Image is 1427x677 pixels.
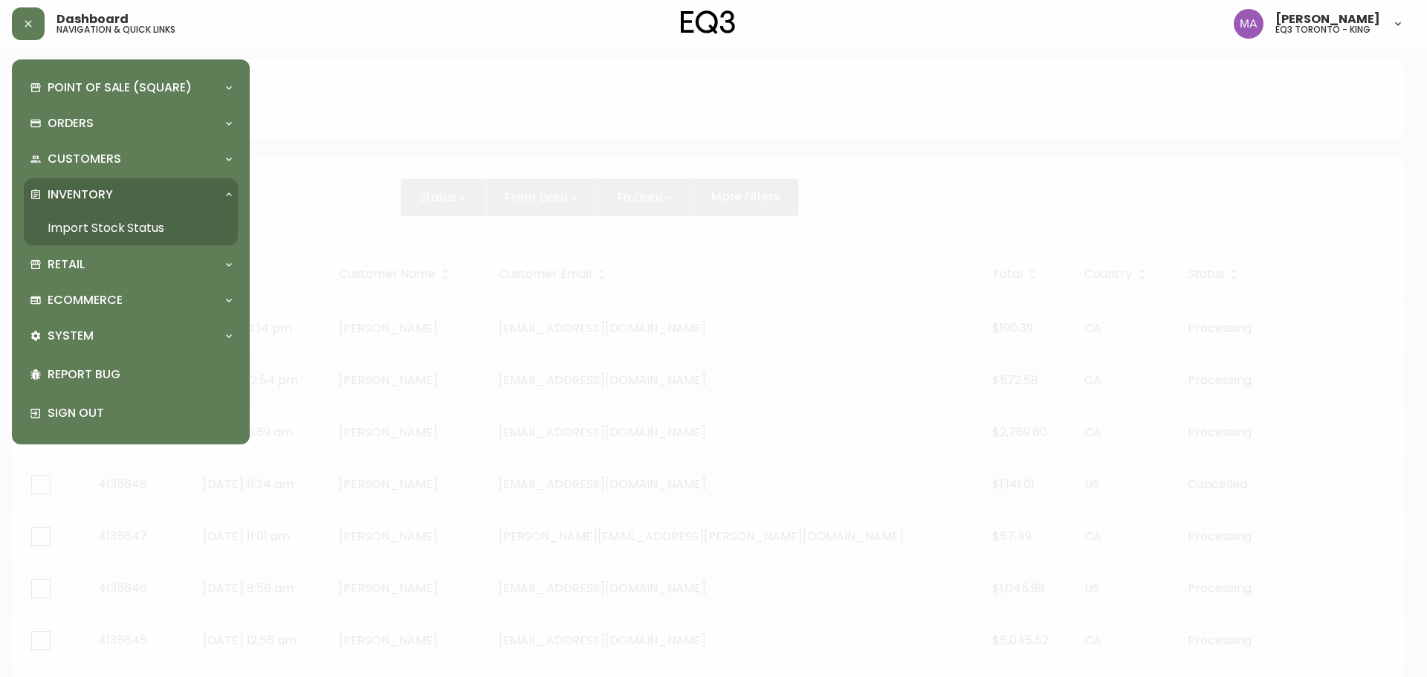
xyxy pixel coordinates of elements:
span: [PERSON_NAME] [1275,13,1380,25]
div: System [24,320,238,352]
p: Customers [48,151,121,167]
p: System [48,328,94,344]
p: Inventory [48,187,113,203]
div: Point of Sale (Square) [24,71,238,104]
h5: eq3 toronto - king [1275,25,1371,34]
p: Retail [48,256,85,273]
p: Report Bug [48,366,232,383]
p: Orders [48,115,94,132]
span: Dashboard [56,13,129,25]
div: Ecommerce [24,284,238,317]
div: Inventory [24,178,238,211]
h5: navigation & quick links [56,25,175,34]
img: 4f0989f25cbf85e7eb2537583095d61e [1234,9,1263,39]
div: Sign Out [24,394,238,433]
p: Point of Sale (Square) [48,80,192,96]
div: Retail [24,248,238,281]
p: Sign Out [48,405,232,421]
div: Report Bug [24,355,238,394]
p: Ecommerce [48,292,123,308]
div: Customers [24,143,238,175]
img: logo [681,10,736,34]
a: Import Stock Status [24,211,238,245]
div: Orders [24,107,238,140]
